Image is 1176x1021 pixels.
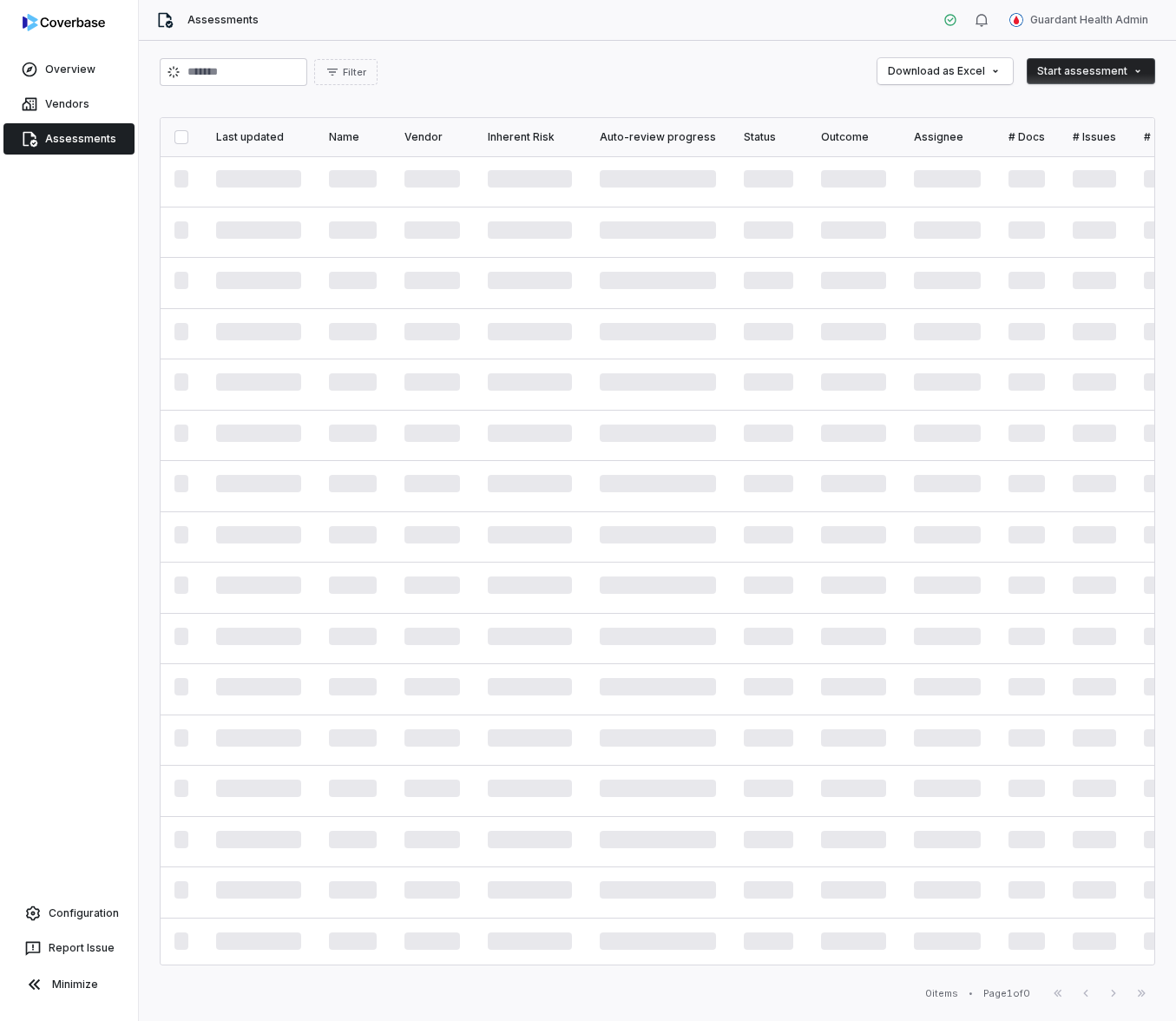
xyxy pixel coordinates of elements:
[23,14,105,31] img: logo-D7KZi-bG.svg
[1073,130,1116,144] div: # Issues
[877,58,1013,84] button: Download as Excel
[600,130,716,144] div: Auto-review progress
[329,130,377,144] div: Name
[187,13,259,27] span: Assessments
[925,987,958,1000] div: 0 items
[744,130,793,144] div: Status
[1027,58,1155,84] button: Start assessment
[1008,130,1045,144] div: # Docs
[3,89,135,120] a: Vendors
[1030,13,1148,27] span: Guardant Health Admin
[216,130,301,144] div: Last updated
[983,987,1030,1000] div: Page 1 of 0
[914,130,981,144] div: Assignee
[3,123,135,155] a: Assessments
[7,967,131,1002] button: Minimize
[314,59,378,85] button: Filter
[404,130,460,144] div: Vendor
[7,898,131,929] a: Configuration
[999,7,1159,33] button: Guardant Health Admin avatarGuardant Health Admin
[343,66,366,79] span: Filter
[1009,13,1023,27] img: Guardant Health Admin avatar
[969,987,973,999] div: •
[7,932,131,964] button: Report Issue
[3,54,135,85] a: Overview
[488,130,572,144] div: Inherent Risk
[821,130,886,144] div: Outcome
